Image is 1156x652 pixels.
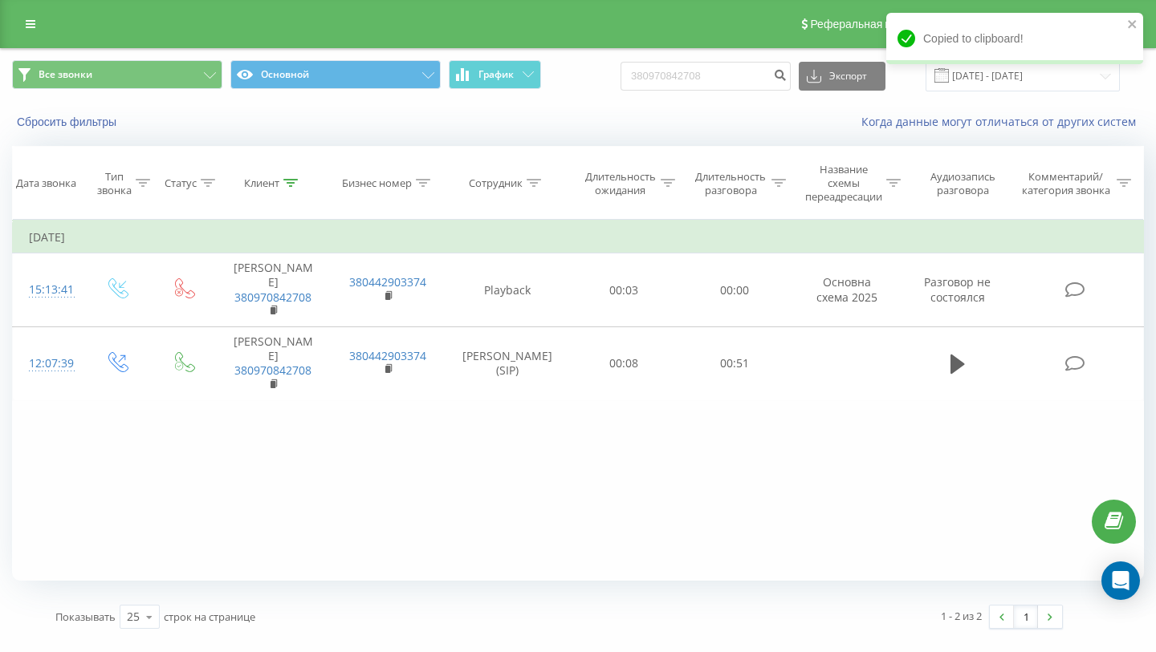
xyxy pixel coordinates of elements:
[861,114,1144,129] a: Когда данные могут отличаться от других систем
[679,327,790,401] td: 00:51
[584,170,657,197] div: Длительность ожидания
[244,176,279,190] div: Клиент
[1127,18,1138,33] button: close
[39,68,92,81] span: Все звонки
[29,348,67,379] div: 12:07:39
[165,176,197,190] div: Статус
[469,176,523,190] div: Сотрудник
[13,221,1144,253] td: [DATE]
[621,62,791,91] input: Поиск по номеру
[478,69,514,80] span: График
[886,13,1143,64] div: Copied to clipboard!
[569,327,680,401] td: 00:08
[127,609,140,625] div: 25
[216,253,331,327] td: [PERSON_NAME]
[234,290,311,305] a: 380970842708
[799,62,885,91] button: Экспорт
[349,348,426,363] a: 380442903374
[1101,561,1140,600] div: Open Intercom Messenger
[790,253,905,327] td: Основна схема 2025
[804,163,882,204] div: Название схемы переадресации
[694,170,767,197] div: Длительность разговора
[230,60,441,89] button: Основной
[569,253,680,327] td: 00:03
[446,253,569,327] td: Playback
[919,170,1007,197] div: Аудиозапись разговора
[679,253,790,327] td: 00:00
[449,60,541,89] button: График
[1019,170,1113,197] div: Комментарий/категория звонка
[349,274,426,290] a: 380442903374
[924,274,991,304] span: Разговор не состоялся
[342,176,412,190] div: Бизнес номер
[12,60,222,89] button: Все звонки
[234,362,311,378] a: 380970842708
[55,609,116,624] span: Показывать
[164,609,255,624] span: строк на странице
[97,170,132,197] div: Тип звонка
[12,115,124,129] button: Сбросить фильтры
[810,18,942,30] span: Реферальная программа
[1014,605,1038,628] a: 1
[29,274,67,306] div: 15:13:41
[446,327,569,401] td: [PERSON_NAME] (SIP)
[16,176,76,190] div: Дата звонка
[941,608,982,624] div: 1 - 2 из 2
[216,327,331,401] td: [PERSON_NAME]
